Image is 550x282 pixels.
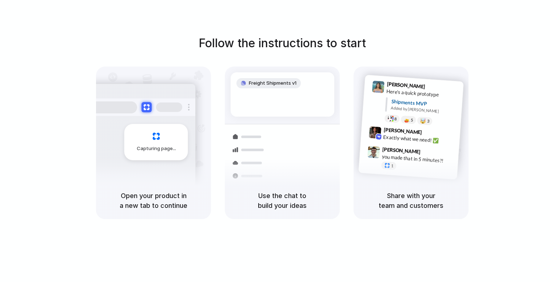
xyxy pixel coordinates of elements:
span: Capturing page [137,145,177,152]
div: Exactly what we need! ✅ [383,133,456,146]
div: 🤯 [420,118,426,124]
div: Added by [PERSON_NAME] [391,105,458,116]
span: 3 [427,119,430,123]
span: [PERSON_NAME] [382,145,421,156]
span: 9:42 AM [424,129,439,138]
div: Shipments MVP [391,98,458,110]
span: 9:41 AM [427,84,442,92]
span: 5 [411,118,413,122]
span: 8 [394,117,397,121]
span: [PERSON_NAME] [387,80,425,90]
h5: Use the chat to build your ideas [234,191,331,210]
h1: Follow the instructions to start [199,35,366,52]
span: 1 [391,164,394,168]
h5: Share with your team and customers [362,191,460,210]
span: 9:47 AM [423,149,438,157]
h5: Open your product in a new tab to continue [105,191,202,210]
span: [PERSON_NAME] [383,126,422,136]
div: you made that in 5 minutes?! [382,153,454,165]
div: Here's a quick prototype [386,88,459,100]
span: Freight Shipments v1 [249,80,296,87]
